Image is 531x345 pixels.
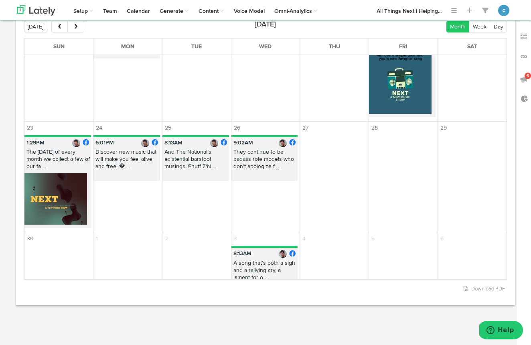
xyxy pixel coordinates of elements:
span: 27 [300,122,311,134]
span: 23 [24,122,36,134]
span: 24 [93,122,105,134]
b: 9:02AM [233,140,253,146]
span: Fri [399,44,407,49]
button: prev [51,21,68,32]
button: Week [469,21,490,32]
b: 1:29PM [26,140,45,146]
img: picture [141,139,149,147]
button: c [498,5,509,16]
a: Download PDF [464,286,505,292]
img: announcements_off.svg [520,75,528,83]
span: Sun [53,44,65,49]
span: 28 [369,122,380,134]
iframe: Opens a widget where you can find more information [479,321,523,341]
span: 30 [24,232,36,245]
img: C6WPcuaRRIWphVeOt5Fl [369,51,432,114]
span: 26 [231,122,243,134]
img: keywords_off.svg [520,32,528,41]
button: next [67,21,84,32]
span: 25 [162,122,174,134]
img: AHa8HTJ3TenT9Dt2TLHB [24,173,87,225]
img: picture [72,139,80,147]
p: And The National’s existential barstool musings. Enuff Z'N ... [162,148,229,174]
b: 6:01PM [95,140,114,146]
span: Thu [329,44,340,49]
img: picture [210,139,218,147]
span: 4 [300,232,308,245]
span: ... [438,8,442,14]
span: Wed [259,44,272,49]
span: Mon [121,44,134,49]
b: 8:13AM [164,140,182,146]
span: 2 [162,232,170,245]
b: 8:13AM [233,251,251,256]
img: picture [279,250,287,258]
span: 29 [438,122,449,134]
span: 3 [231,232,239,245]
span: 6 [525,73,531,79]
img: picture [279,139,287,147]
button: Day [490,21,507,32]
span: 5 [369,232,377,245]
span: 6 [438,232,446,245]
button: [DATE] [24,21,47,32]
h2: [DATE] [255,21,276,29]
p: A song that’s both a sigh and a rallying cry, a lament for o ... [231,260,298,285]
span: Tue [191,44,202,49]
p: Discover new music that will make you feel alive and free! � ... [93,148,160,174]
p: They continue to be badass role models who don’t apologize f ... [231,148,298,174]
button: Month [446,21,470,32]
img: logo_lately_bg_light.svg [17,5,55,16]
span: 1 [93,232,100,245]
span: Sat [467,44,477,49]
p: The [DATE] of every month we collect a few of our fa ... [24,148,91,174]
img: links_off.svg [520,53,528,61]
